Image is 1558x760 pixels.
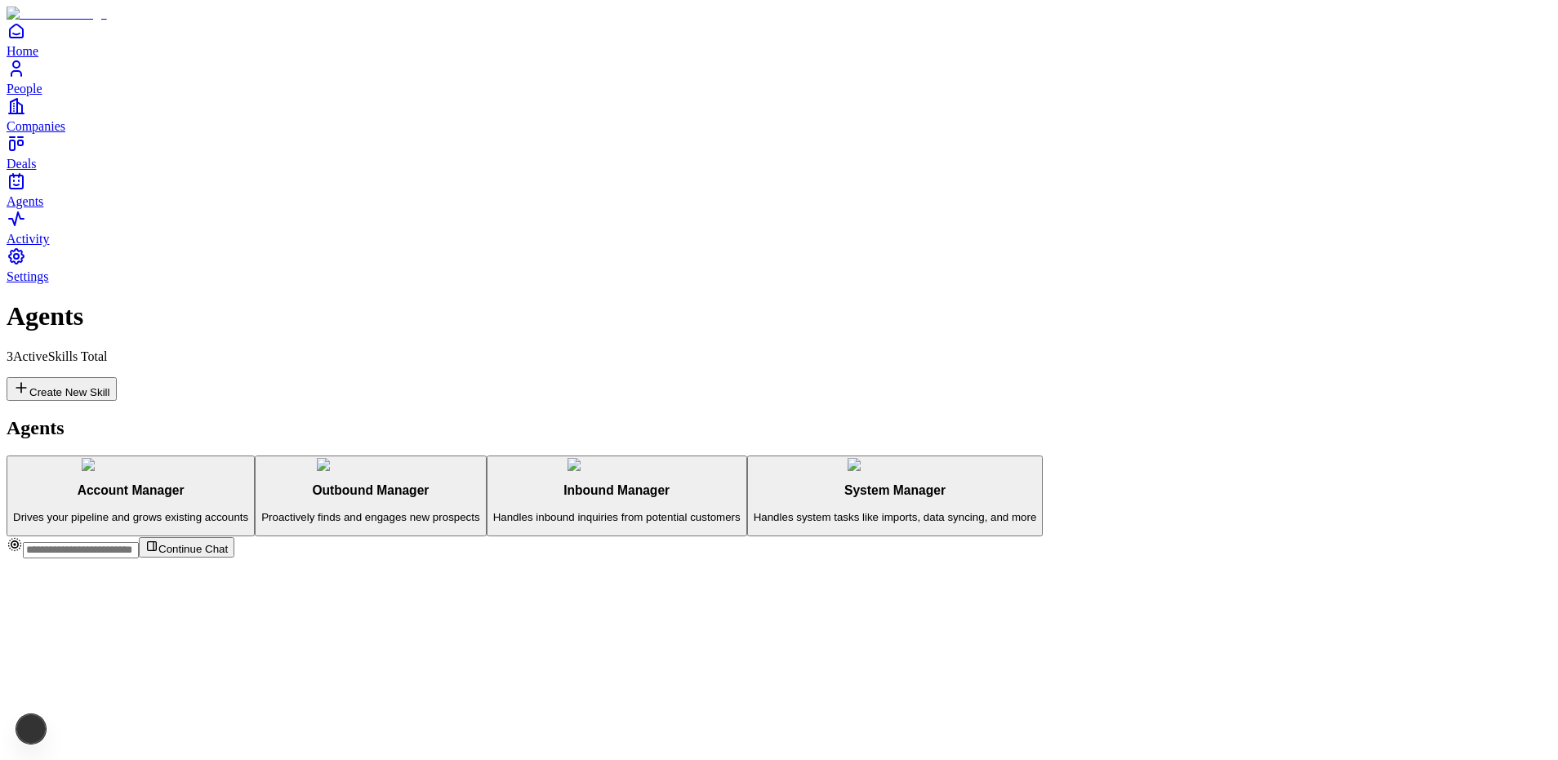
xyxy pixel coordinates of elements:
[7,456,255,537] button: Account ManagerAccount ManagerDrives your pipeline and grows existing accounts
[7,247,1551,283] a: Settings
[7,44,38,58] span: Home
[7,157,36,171] span: Deals
[848,458,943,471] img: System Manager
[7,536,1551,558] div: Continue Chat
[7,377,117,401] button: Create New Skill
[568,458,665,471] img: Inbound Manager
[493,511,741,523] p: Handles inbound inquiries from potential customers
[7,7,107,21] img: Item Brain Logo
[7,194,43,208] span: Agents
[13,483,248,498] h3: Account Manager
[7,96,1551,133] a: Companies
[7,269,49,283] span: Settings
[747,456,1044,537] button: System ManagerSystem ManagerHandles system tasks like imports, data syncing, and more
[13,511,248,523] p: Drives your pipeline and grows existing accounts
[7,349,1551,364] p: 3 Active Skills Total
[82,458,180,471] img: Account Manager
[261,483,479,498] h3: Outbound Manager
[7,209,1551,246] a: Activity
[139,537,234,558] button: Continue Chat
[7,134,1551,171] a: Deals
[7,119,65,133] span: Companies
[7,232,49,246] span: Activity
[487,456,747,537] button: Inbound ManagerInbound ManagerHandles inbound inquiries from potential customers
[754,483,1037,498] h3: System Manager
[7,59,1551,96] a: People
[7,171,1551,208] a: Agents
[493,483,741,498] h3: Inbound Manager
[158,543,228,555] span: Continue Chat
[7,82,42,96] span: People
[7,21,1551,58] a: Home
[261,511,479,523] p: Proactively finds and engages new prospects
[7,301,1551,331] h1: Agents
[7,417,1551,439] h2: Agents
[754,511,1037,523] p: Handles system tasks like imports, data syncing, and more
[255,456,486,537] button: Outbound ManagerOutbound ManagerProactively finds and engages new prospects
[317,458,424,471] img: Outbound Manager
